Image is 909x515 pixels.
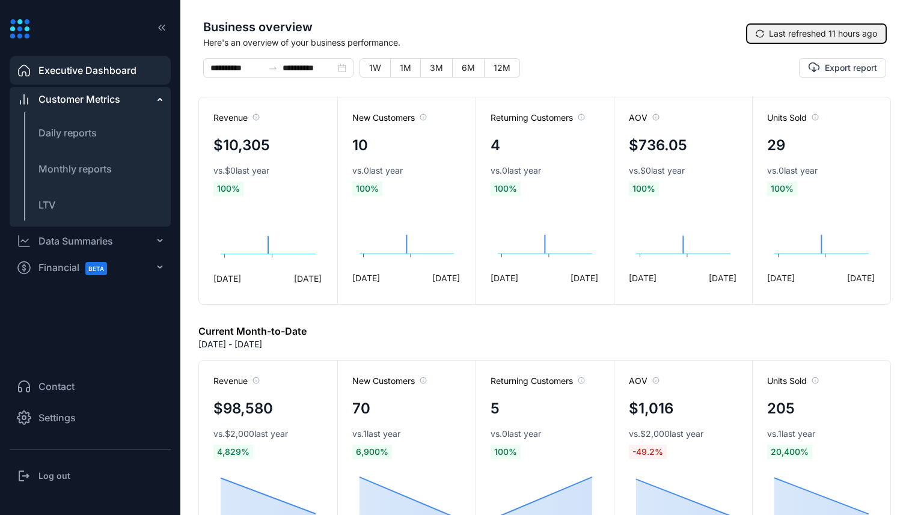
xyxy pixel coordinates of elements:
[352,375,427,387] span: New Customers
[629,445,667,459] span: -49.2 %
[709,272,736,284] span: [DATE]
[491,181,521,196] span: 100 %
[767,181,797,196] span: 100 %
[213,428,288,440] span: vs. $2,000 last year
[38,234,113,248] div: Data Summaries
[38,254,118,281] span: Financial
[767,165,818,177] span: vs. 0 last year
[629,375,660,387] span: AOV
[38,63,136,78] span: Executive Dashboard
[432,272,460,284] span: [DATE]
[352,112,427,124] span: New Customers
[198,324,307,338] h6: Current Month-to-Date
[491,398,500,419] h4: 5
[369,62,381,73] span: 1W
[491,428,541,440] span: vs. 0 last year
[756,29,764,38] span: sync
[767,398,795,419] h4: 205
[352,398,370,419] h4: 70
[629,112,660,124] span: AOV
[352,181,382,196] span: 100 %
[268,63,278,73] span: swap-right
[491,112,585,124] span: Returning Customers
[38,470,70,482] h3: Log out
[352,272,380,284] span: [DATE]
[491,135,500,156] h4: 4
[629,165,685,177] span: vs. $0 last year
[767,135,785,156] h4: 29
[491,165,541,177] span: vs. 0 last year
[491,445,521,459] span: 100 %
[213,135,270,156] h4: $10,305
[847,272,875,284] span: [DATE]
[430,62,443,73] span: 3M
[38,92,120,106] span: Customer Metrics
[213,375,260,387] span: Revenue
[767,445,812,459] span: 20,400 %
[268,63,278,73] span: to
[352,428,400,440] span: vs. 1 last year
[767,112,819,124] span: Units Sold
[38,379,75,394] span: Contact
[213,445,253,459] span: 4,829 %
[198,338,262,350] p: [DATE] - [DATE]
[294,272,322,285] span: [DATE]
[213,398,273,419] h4: $98,580
[747,24,886,43] button: syncLast refreshed 11 hours ago
[38,199,55,211] span: LTV
[213,112,260,124] span: Revenue
[38,127,97,139] span: Daily reports
[491,272,518,284] span: [DATE]
[629,428,703,440] span: vs. $2,000 last year
[213,165,269,177] span: vs. $0 last year
[571,272,598,284] span: [DATE]
[491,375,585,387] span: Returning Customers
[825,62,877,74] span: Export report
[799,58,886,78] button: Export report
[400,62,411,73] span: 1M
[203,18,747,36] span: Business overview
[85,262,107,275] span: BETA
[767,428,815,440] span: vs. 1 last year
[767,272,795,284] span: [DATE]
[203,36,747,49] span: Here's an overview of your business performance.
[769,27,877,40] span: Last refreshed 11 hours ago
[629,181,659,196] span: 100 %
[213,272,241,285] span: [DATE]
[494,62,510,73] span: 12M
[629,135,687,156] h4: $736.05
[352,165,403,177] span: vs. 0 last year
[213,181,243,196] span: 100 %
[767,375,819,387] span: Units Sold
[629,398,673,419] h4: $1,016
[629,272,656,284] span: [DATE]
[462,62,475,73] span: 6M
[352,445,392,459] span: 6,900 %
[38,163,112,175] span: Monthly reports
[38,410,76,425] span: Settings
[352,135,368,156] h4: 10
